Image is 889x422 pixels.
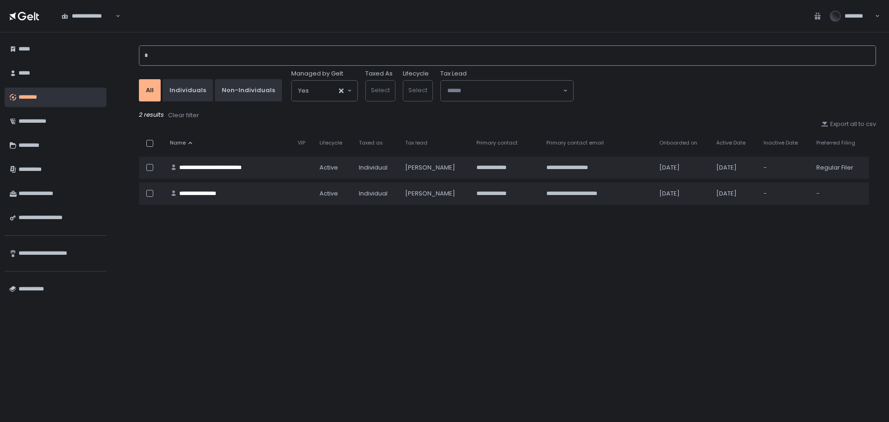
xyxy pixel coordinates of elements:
span: Lifecycle [319,139,342,146]
button: Individuals [163,79,213,101]
div: Search for option [441,81,573,101]
button: Non-Individuals [215,79,282,101]
label: Taxed As [365,69,393,78]
input: Search for option [114,12,115,21]
span: Primary contact email [546,139,604,146]
span: Name [170,139,186,146]
div: [DATE] [659,189,706,198]
button: Export all to csv [821,120,876,128]
div: Individual [359,189,394,198]
span: Active Date [716,139,745,146]
span: Yes [298,86,309,95]
span: VIP [298,139,305,146]
span: Managed by Gelt [291,69,343,78]
div: - [764,164,805,172]
div: [DATE] [659,164,706,172]
label: Lifecycle [403,69,429,78]
div: - [764,189,805,198]
div: [PERSON_NAME] [405,164,465,172]
input: Search for option [309,86,338,95]
button: Clear Selected [339,88,344,93]
div: Clear filter [168,111,199,120]
input: Search for option [447,86,562,95]
span: Select [408,86,427,94]
span: Preferred Filing [816,139,855,146]
span: Onboarded on [659,139,697,146]
button: Clear filter [168,111,200,120]
div: Regular Filer [816,164,864,172]
div: [DATE] [716,189,752,198]
div: All [146,86,154,94]
div: [DATE] [716,164,752,172]
span: active [319,189,338,198]
div: Search for option [292,81,357,101]
span: Primary contact [476,139,518,146]
div: 2 results [139,111,876,120]
div: Individuals [169,86,206,94]
div: - [816,189,864,198]
span: Inactive Date [764,139,798,146]
div: Search for option [56,6,120,26]
button: All [139,79,161,101]
div: Non-Individuals [222,86,275,94]
span: Tax Lead [440,69,467,78]
span: Taxed as [359,139,383,146]
span: Select [371,86,390,94]
span: active [319,164,338,172]
div: [PERSON_NAME] [405,189,465,198]
span: Tax lead [405,139,427,146]
div: Individual [359,164,394,172]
